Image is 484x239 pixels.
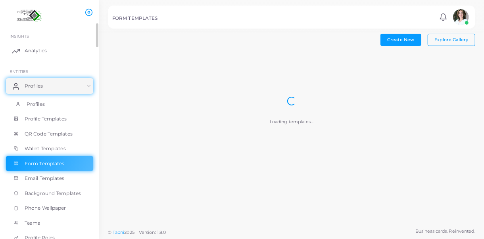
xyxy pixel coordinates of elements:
a: avatar [451,9,471,25]
span: ENTITIES [10,69,28,74]
a: Phone Wallpaper [6,201,93,216]
img: avatar [453,9,469,25]
a: Background Templates [6,186,93,201]
a: Analytics [6,43,93,59]
span: Analytics [25,47,47,54]
a: Form Templates [6,156,93,171]
h5: FORM TEMPLATES [112,15,158,21]
a: Teams [6,216,93,231]
a: Profiles [6,78,93,94]
span: Teams [25,220,40,227]
span: Profile Templates [25,115,67,122]
a: Tapni [113,229,125,235]
span: Version: 1.8.0 [139,229,166,235]
span: Explore Gallery [435,37,469,42]
a: Wallet Templates [6,141,93,156]
span: Profiles [25,82,43,90]
span: Form Templates [25,160,65,167]
span: © [108,229,166,236]
a: QR Code Templates [6,126,93,141]
button: Explore Gallery [428,34,475,46]
span: INSIGHTS [10,34,29,38]
span: Email Templates [25,175,65,182]
a: Profiles [6,97,93,112]
img: logo [7,8,51,22]
span: QR Code Templates [25,130,73,138]
span: Background Templates [25,190,81,197]
p: Loading templates... [270,119,313,125]
span: Wallet Templates [25,145,66,152]
a: Email Templates [6,171,93,186]
button: Create New [380,34,421,46]
span: Phone Wallpaper [25,205,66,212]
span: Create New [387,37,414,42]
span: Profiles [27,101,45,108]
span: 2025 [124,229,134,236]
span: Business cards. Reinvented. [415,228,475,235]
a: Profile Templates [6,111,93,126]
